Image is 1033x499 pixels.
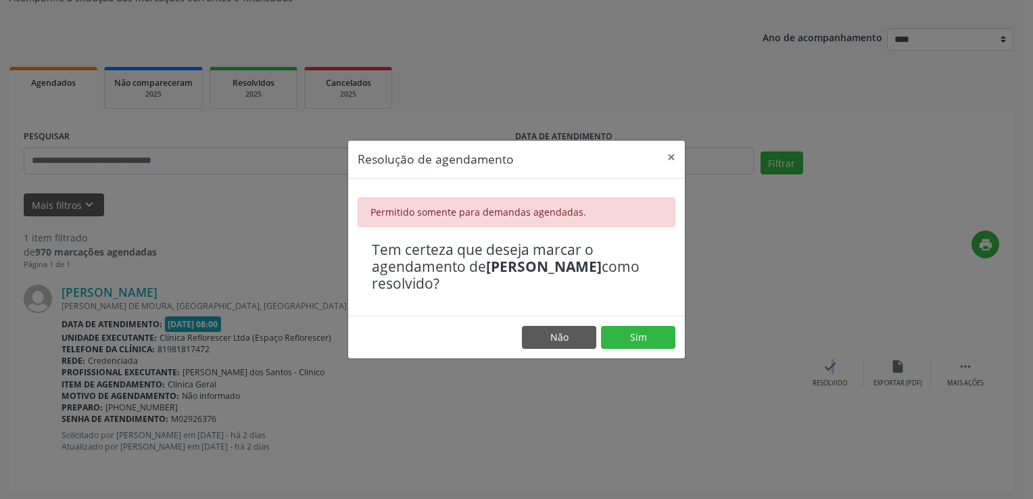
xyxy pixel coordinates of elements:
[358,150,514,168] h5: Resolução de agendamento
[601,326,675,349] button: Sim
[372,241,661,293] h4: Tem certeza que deseja marcar o agendamento de como resolvido?
[522,326,596,349] button: Não
[358,197,675,227] div: Permitido somente para demandas agendadas.
[658,141,685,174] button: Close
[486,257,602,276] b: [PERSON_NAME]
